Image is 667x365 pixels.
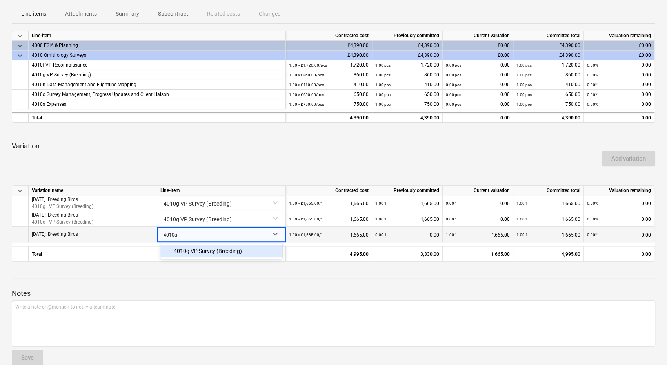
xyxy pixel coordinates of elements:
[584,246,654,261] div: 0.00
[587,99,651,109] div: 0.00
[375,113,439,123] div: 4,390.00
[446,227,510,243] div: 1,665.00
[628,327,667,365] iframe: Chat Widget
[32,231,78,238] p: [DATE]: Breeding Birds
[375,60,439,70] div: 1,720.00
[587,73,598,77] small: 0.00%
[446,246,510,262] div: 1,665.00
[584,51,654,60] div: £0.00
[446,90,510,99] div: 0.00
[286,186,372,195] div: Contracted cost
[375,73,391,77] small: 1.00 pcs
[443,51,513,60] div: £0.00
[443,186,513,195] div: Current valuation
[587,113,651,123] div: 0.00
[375,102,391,107] small: 1.00 pcs
[289,195,369,211] div: 1,665.00
[516,99,580,109] div: 750.00
[372,31,443,41] div: Previously committed
[375,211,439,227] div: 1,665.00
[446,233,457,237] small: 1.00 1
[29,246,157,261] div: Total
[32,51,282,60] div: 4010 Ornithology Surveys
[516,217,528,221] small: 1.00 1
[289,211,369,227] div: 1,665.00
[160,245,282,257] div: -- -- 4010g VP Survey (Breeding)
[587,211,651,227] div: 0.00
[29,31,286,41] div: Line-item
[29,112,286,122] div: Total
[587,227,651,243] div: 0.00
[15,41,25,51] span: keyboard_arrow_down
[289,217,323,221] small: 1.00 × £1,665.00 / 1
[375,233,387,237] small: 0.00 1
[446,83,461,87] small: 0.00 pcs
[516,60,580,70] div: 1,720.00
[32,99,282,109] div: 4010s Expenses
[446,102,461,107] small: 0.00 pcs
[516,80,580,90] div: 410.00
[21,10,46,18] p: Line-items
[286,246,372,261] div: 4,995.00
[516,195,580,211] div: 1,665.00
[446,63,461,67] small: 0.00 pcs
[375,90,439,99] div: 650.00
[587,70,651,80] div: 0.00
[446,80,510,90] div: 0.00
[443,41,513,51] div: £0.00
[446,217,457,221] small: 0.00 1
[32,80,282,90] div: 4010n Data Management and Flightline Mapping
[289,227,369,243] div: 1,665.00
[587,92,598,97] small: 0.00%
[15,186,25,195] span: keyboard_arrow_down
[375,63,391,67] small: 1.00 pcs
[516,233,528,237] small: 1.00 1
[375,195,439,211] div: 1,665.00
[286,31,372,41] div: Contracted cost
[289,233,323,237] small: 1.00 × £1,665.00 / 1
[12,289,655,298] p: Notes
[289,113,369,123] div: 4,390.00
[516,73,532,77] small: 1.00 pcs
[372,41,443,51] div: £4,390.00
[446,201,457,206] small: 0.00 1
[375,217,387,221] small: 1.00 1
[587,102,598,107] small: 0.00%
[587,63,598,67] small: 0.00%
[446,195,510,211] div: 0.00
[15,31,25,41] span: keyboard_arrow_down
[32,60,282,70] div: 4010f VP Reconnaissance
[375,70,439,80] div: 860.00
[516,227,580,243] div: 1,665.00
[587,80,651,90] div: 0.00
[516,102,532,107] small: 1.00 pcs
[584,186,654,195] div: Valuation remaining
[513,186,584,195] div: Committed total
[375,92,391,97] small: 1.00 pcs
[157,186,286,195] div: Line-item
[513,41,584,51] div: £4,390.00
[513,51,584,60] div: £4,390.00
[446,92,461,97] small: 0.00 pcs
[116,10,139,18] p: Summary
[446,99,510,109] div: 0.00
[516,90,580,99] div: 650.00
[289,92,324,97] small: 1.00 × £650.00 / pcs
[65,10,97,18] p: Attachments
[446,60,510,70] div: 0.00
[289,80,369,90] div: 410.00
[446,211,510,227] div: 0.00
[29,186,157,195] div: Variation name
[289,83,324,87] small: 1.00 × £410.00 / pcs
[372,51,443,60] div: £4,390.00
[289,73,324,77] small: 1.00 × £860.00 / pcs
[12,141,655,151] p: Variation
[446,113,510,123] div: 0.00
[375,227,439,243] div: 0.00
[584,41,654,51] div: £0.00
[513,31,584,41] div: Committed total
[32,41,282,51] div: 4000 ESIA & Planning
[15,51,25,60] span: keyboard_arrow_down
[513,112,584,122] div: 4,390.00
